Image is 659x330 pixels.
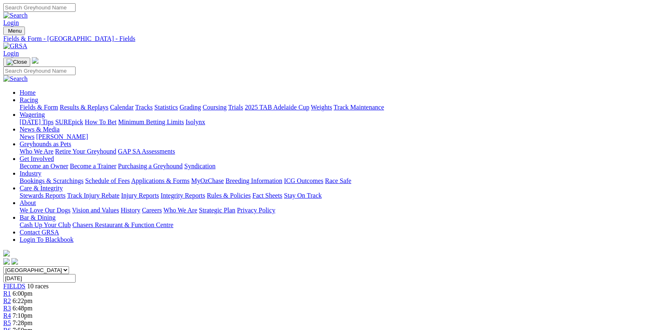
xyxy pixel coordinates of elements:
img: logo-grsa-white.png [3,250,10,256]
a: Applications & Forms [131,177,190,184]
a: Integrity Reports [161,192,205,199]
img: twitter.svg [11,258,18,265]
a: Bar & Dining [20,214,56,221]
input: Search [3,3,76,12]
input: Select date [3,274,76,283]
a: Login [3,50,19,57]
a: SUREpick [55,118,83,125]
div: Bar & Dining [20,221,656,229]
span: 10 races [27,283,49,290]
a: Bookings & Scratchings [20,177,83,184]
a: Chasers Restaurant & Function Centre [72,221,173,228]
div: About [20,207,656,214]
a: Isolynx [185,118,205,125]
div: Care & Integrity [20,192,656,199]
a: R5 [3,319,11,326]
a: [DATE] Tips [20,118,54,125]
a: Syndication [184,163,215,169]
button: Toggle navigation [3,58,30,67]
a: Privacy Policy [237,207,275,214]
a: We Love Our Dogs [20,207,70,214]
img: Close [7,59,27,65]
a: Race Safe [325,177,351,184]
a: Become a Trainer [70,163,116,169]
a: Industry [20,170,41,177]
a: Fields & Form [20,104,58,111]
a: Careers [142,207,162,214]
div: Greyhounds as Pets [20,148,656,155]
a: R4 [3,312,11,319]
a: Racing [20,96,38,103]
a: Wagering [20,111,45,118]
a: FIELDS [3,283,25,290]
a: Login [3,19,19,26]
a: Home [20,89,36,96]
a: News & Media [20,126,60,133]
div: Racing [20,104,656,111]
a: Purchasing a Greyhound [118,163,183,169]
a: [PERSON_NAME] [36,133,88,140]
a: Login To Blackbook [20,236,74,243]
a: Stay On Track [284,192,322,199]
a: Statistics [154,104,178,111]
a: Retire Your Greyhound [55,148,116,155]
a: Results & Replays [60,104,108,111]
a: Stewards Reports [20,192,65,199]
a: Who We Are [20,148,54,155]
a: Weights [311,104,332,111]
img: GRSA [3,42,27,50]
span: Menu [8,28,22,34]
a: Become an Owner [20,163,68,169]
a: MyOzChase [191,177,224,184]
a: Vision and Values [72,207,119,214]
a: Coursing [203,104,227,111]
a: Minimum Betting Limits [118,118,184,125]
img: Search [3,75,28,82]
a: Cash Up Your Club [20,221,71,228]
img: facebook.svg [3,258,10,265]
a: GAP SA Assessments [118,148,175,155]
div: Wagering [20,118,656,126]
a: About [20,199,36,206]
div: Industry [20,177,656,185]
img: Search [3,12,28,19]
a: R2 [3,297,11,304]
a: Fields & Form - [GEOGRAPHIC_DATA] - Fields [3,35,656,42]
a: Tracks [135,104,153,111]
span: 6:48pm [13,305,33,312]
a: Breeding Information [226,177,282,184]
a: Trials [228,104,243,111]
div: Get Involved [20,163,656,170]
a: Injury Reports [121,192,159,199]
a: Contact GRSA [20,229,59,236]
a: R1 [3,290,11,297]
a: Who We Are [163,207,197,214]
a: Get Involved [20,155,54,162]
a: Greyhounds as Pets [20,140,71,147]
a: History [121,207,140,214]
a: Calendar [110,104,134,111]
span: 6:00pm [13,290,33,297]
a: 2025 TAB Adelaide Cup [245,104,309,111]
button: Toggle navigation [3,27,25,35]
a: News [20,133,34,140]
a: Track Injury Rebate [67,192,119,199]
a: Strategic Plan [199,207,235,214]
a: ICG Outcomes [284,177,323,184]
a: R3 [3,305,11,312]
span: 6:22pm [13,297,33,304]
a: Rules & Policies [207,192,251,199]
img: logo-grsa-white.png [32,57,38,64]
span: 7:28pm [13,319,33,326]
a: Schedule of Fees [85,177,130,184]
a: Grading [180,104,201,111]
span: 7:10pm [13,312,33,319]
a: Track Maintenance [334,104,384,111]
input: Search [3,67,76,75]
